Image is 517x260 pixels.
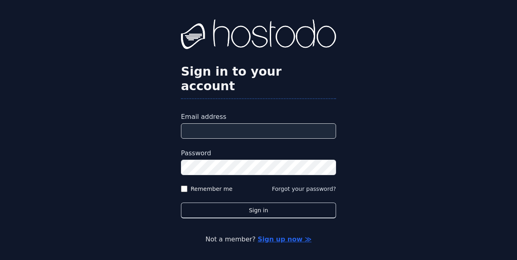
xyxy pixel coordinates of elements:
label: Password [181,148,336,158]
a: Sign up now ≫ [258,235,311,243]
img: Hostodo [181,19,336,52]
p: Not a member? [39,235,478,244]
h2: Sign in to your account [181,64,336,93]
label: Email address [181,112,336,122]
label: Remember me [191,185,233,193]
button: Forgot your password? [272,185,336,193]
button: Sign in [181,203,336,218]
